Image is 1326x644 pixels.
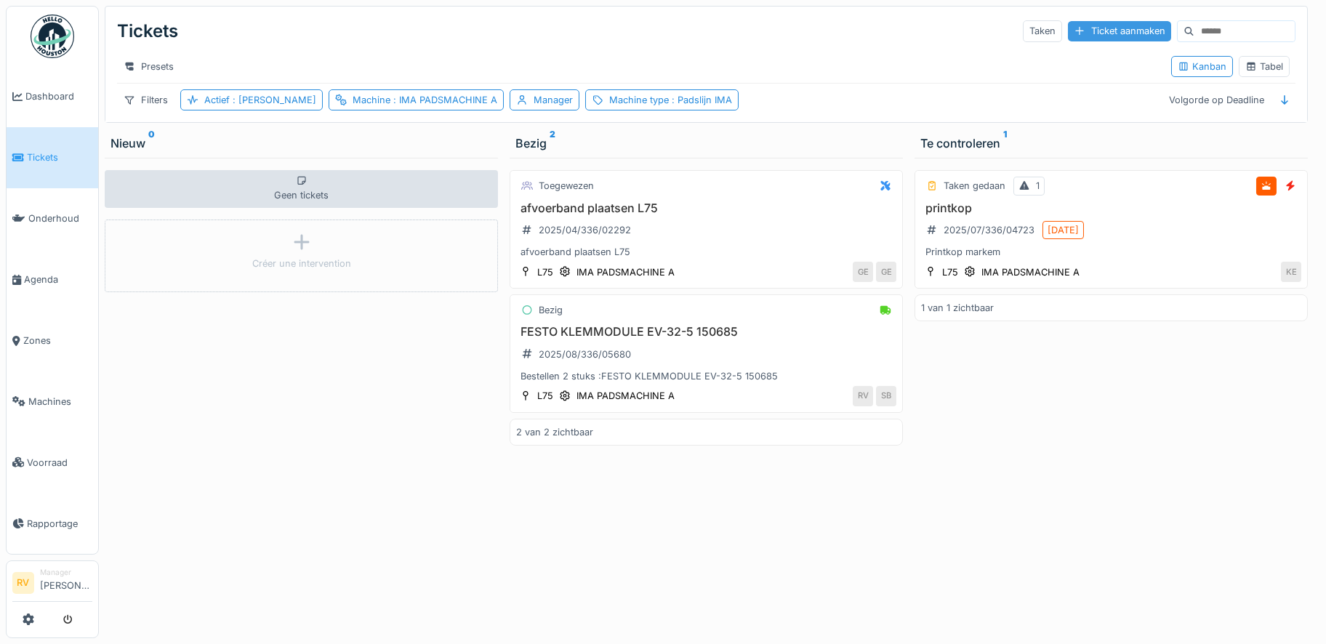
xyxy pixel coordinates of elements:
span: Zones [23,334,92,347]
span: Agenda [24,273,92,286]
div: Machine type [609,93,732,107]
a: Rapportage [7,493,98,554]
span: Onderhoud [28,212,92,225]
div: 1 van 1 zichtbaar [921,301,994,315]
div: SB [876,386,896,406]
div: afvoerband plaatsen L75 [516,245,896,259]
sup: 0 [148,134,155,152]
div: GE [853,262,873,282]
div: IMA PADSMACHINE A [576,265,675,279]
div: KE [1281,262,1301,282]
div: Manager [40,567,92,578]
span: Rapportage [27,517,92,531]
div: Nieuw [110,134,492,152]
sup: 1 [1003,134,1007,152]
a: Onderhoud [7,188,98,249]
span: Tickets [27,150,92,164]
span: Voorraad [27,456,92,470]
div: RV [853,386,873,406]
div: Taken [1023,20,1062,41]
div: Presets [117,56,180,77]
div: Te controleren [920,134,1302,152]
span: : Padslijn IMA [669,94,732,105]
a: RV Manager[PERSON_NAME] [12,567,92,602]
span: : [PERSON_NAME] [230,94,316,105]
a: Tickets [7,127,98,188]
div: Filters [117,89,174,110]
sup: 2 [550,134,555,152]
div: Volgorde op Deadline [1162,89,1271,110]
div: IMA PADSMACHINE A [981,265,1080,279]
div: GE [876,262,896,282]
span: Dashboard [25,89,92,103]
div: L75 [942,265,958,279]
div: Machine [353,93,497,107]
div: Geen tickets [105,170,498,208]
a: Agenda [7,249,98,310]
div: 2025/04/336/02292 [539,223,631,237]
div: Bezig [539,303,563,317]
span: : IMA PADSMACHINE A [390,94,497,105]
div: 2025/08/336/05680 [539,347,631,361]
div: IMA PADSMACHINE A [576,389,675,403]
div: Bestellen 2 stuks :FESTO KLEMMODULE EV-32-5 150685 [516,369,896,383]
div: [DATE] [1048,223,1079,237]
h3: printkop [921,201,1301,215]
div: Ticket aanmaken [1068,21,1171,41]
div: Toegewezen [539,179,594,193]
a: Dashboard [7,66,98,127]
li: [PERSON_NAME] [40,567,92,598]
span: Machines [28,395,92,408]
div: 2025/07/336/04723 [944,223,1034,237]
div: 1 [1036,179,1040,193]
div: 2 van 2 zichtbaar [516,425,593,439]
a: Machines [7,371,98,432]
div: Taken gedaan [944,179,1005,193]
div: Créer une intervention [252,257,351,270]
a: Zones [7,310,98,371]
div: Manager [534,93,573,107]
div: L75 [537,265,553,279]
div: Printkop markem [921,245,1301,259]
div: Kanban [1178,60,1226,73]
div: Actief [204,93,316,107]
div: L75 [537,389,553,403]
a: Voorraad [7,432,98,493]
div: Bezig [515,134,897,152]
div: Tickets [117,12,178,50]
h3: FESTO KLEMMODULE EV-32-5 150685 [516,325,896,339]
h3: afvoerband plaatsen L75 [516,201,896,215]
div: Tabel [1245,60,1283,73]
li: RV [12,572,34,594]
img: Badge_color-CXgf-gQk.svg [31,15,74,58]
